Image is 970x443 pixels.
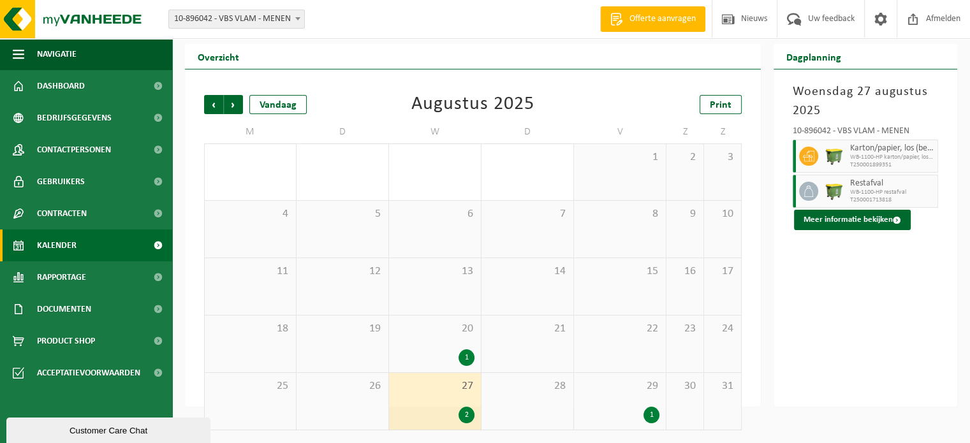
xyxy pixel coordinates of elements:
[488,322,567,336] span: 21
[710,207,735,221] span: 10
[37,102,112,134] span: Bedrijfsgegevens
[793,127,938,140] div: 10-896042 - VBS VLAM - MENEN
[211,379,290,393] span: 25
[297,120,389,143] td: D
[850,154,934,161] span: WB-1100-HP karton/papier, los (bedrijven)
[411,95,534,114] div: Augustus 2025
[710,100,731,110] span: Print
[793,82,938,120] h3: Woensdag 27 augustus 2025
[169,10,304,28] span: 10-896042 - VBS VLAM - MENEN
[6,415,213,443] iframe: chat widget
[673,379,697,393] span: 30
[37,261,86,293] span: Rapportage
[303,265,382,279] span: 12
[794,210,911,230] button: Meer informatie bekijken
[488,265,567,279] span: 14
[626,13,699,25] span: Offerte aanvragen
[395,322,474,336] span: 20
[37,198,87,229] span: Contracten
[600,6,705,32] a: Offerte aanvragen
[850,178,934,189] span: Restafval
[37,166,85,198] span: Gebruikers
[710,379,735,393] span: 31
[710,322,735,336] span: 24
[673,207,697,221] span: 9
[37,229,77,261] span: Kalender
[395,207,474,221] span: 6
[488,207,567,221] span: 7
[37,38,77,70] span: Navigatie
[774,44,854,69] h2: Dagplanning
[389,120,481,143] td: W
[488,379,567,393] span: 28
[850,161,934,169] span: T250001899351
[580,150,659,164] span: 1
[224,95,243,114] span: Volgende
[850,196,934,204] span: T250001713818
[700,95,742,114] a: Print
[211,207,290,221] span: 4
[37,134,111,166] span: Contactpersonen
[37,357,140,389] span: Acceptatievoorwaarden
[710,265,735,279] span: 17
[850,189,934,196] span: WB-1100-HP restafval
[850,143,934,154] span: Karton/papier, los (bedrijven)
[211,322,290,336] span: 18
[185,44,252,69] h2: Overzicht
[580,379,659,393] span: 29
[168,10,305,29] span: 10-896042 - VBS VLAM - MENEN
[580,265,659,279] span: 15
[37,70,85,102] span: Dashboard
[673,265,697,279] span: 16
[673,150,697,164] span: 2
[574,120,666,143] td: V
[204,95,223,114] span: Vorige
[211,265,290,279] span: 11
[303,322,382,336] span: 19
[37,325,95,357] span: Product Shop
[249,95,307,114] div: Vandaag
[825,182,844,201] img: WB-1100-HPE-GN-50
[704,120,742,143] td: Z
[710,150,735,164] span: 3
[666,120,704,143] td: Z
[580,322,659,336] span: 22
[395,265,474,279] span: 13
[825,147,844,166] img: WB-1100-HPE-GN-50
[204,120,297,143] td: M
[481,120,574,143] td: D
[459,407,474,423] div: 2
[37,293,91,325] span: Documenten
[303,379,382,393] span: 26
[673,322,697,336] span: 23
[303,207,382,221] span: 5
[643,407,659,423] div: 1
[459,349,474,366] div: 1
[395,379,474,393] span: 27
[580,207,659,221] span: 8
